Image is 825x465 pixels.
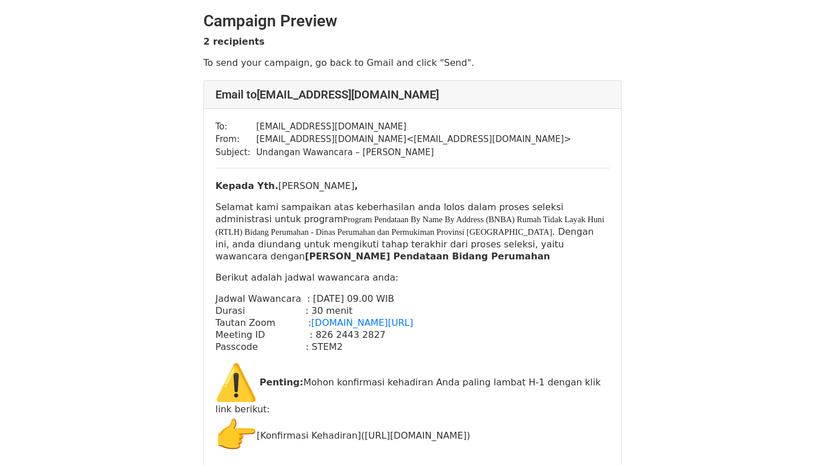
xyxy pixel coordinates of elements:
td: [EMAIL_ADDRESS][DOMAIN_NAME] [256,120,571,133]
b: [PERSON_NAME] Pendataan Bidang Perumahan [305,251,550,262]
img: 👉 [215,415,257,456]
a: [DOMAIN_NAME][URL] [311,317,413,328]
span: Program Pendataan By Name By Address ( ) Rumah Tidak Layak Huni (RTLH) Bidang Perumahan - Dinas P... [215,215,604,237]
td: [EMAIL_ADDRESS][DOMAIN_NAME] < [EMAIL_ADDRESS][DOMAIN_NAME] > [256,133,571,146]
strong: Penting: [260,377,303,388]
h2: Campaign Preview [203,11,622,31]
td: To: [215,120,256,133]
h4: Email to [EMAIL_ADDRESS][DOMAIN_NAME] [215,88,610,101]
td: From: [215,133,256,146]
td: Subject: [215,146,256,159]
td: Undangan Wawancara – [PERSON_NAME] [256,146,571,159]
p: Berikut adalah jadwal wawancara anda: [215,271,610,283]
p: To send your campaign, go back to Gmail and click "Send". [203,57,622,69]
p: Selamat kami sampaikan atas keberhasilan anda lolos dalam proses seleksi administrasi untuk progr... [215,201,610,262]
strong: , [355,180,358,191]
p: Jadwal Wawancara : [DATE] 09.00 WIB Durasi : 30 menit Tautan Zoom : Meeting ID : 826 2443 2827 Pa... [215,293,610,353]
span: BNBA [489,215,512,224]
img: ⚠️ [215,362,257,403]
strong: 2 recipients [203,36,265,47]
strong: Kepada Yth. [215,180,278,191]
p: [PERSON_NAME] [215,180,610,192]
